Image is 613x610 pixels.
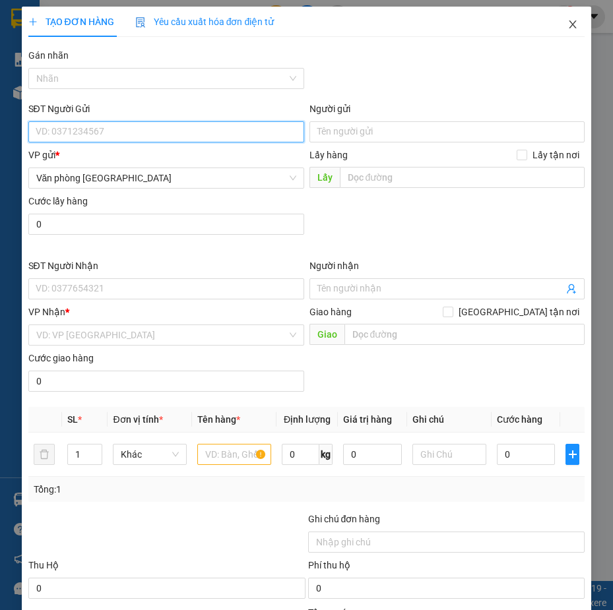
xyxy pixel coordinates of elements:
span: Văn phòng Tân Phú [36,168,296,188]
span: VP Nhận [28,307,65,317]
input: VD: Bàn, Ghế [197,444,271,465]
div: VP gửi [28,148,304,162]
span: [GEOGRAPHIC_DATA] tận nơi [453,305,585,319]
input: Dọc đường [344,324,585,345]
input: Ghi Chú [412,444,486,465]
span: kg [319,444,333,465]
div: Phí thu hộ [308,558,585,578]
div: Người nhận [309,259,585,273]
span: user-add [566,284,577,294]
button: delete [34,444,55,465]
input: Cước lấy hàng [28,214,304,235]
label: Cước giao hàng [28,353,94,363]
img: icon [135,17,146,28]
span: Định lượng [284,414,331,425]
span: Lấy tận nơi [527,148,585,162]
span: Thu Hộ [28,560,59,570]
label: Cước lấy hàng [28,196,88,206]
span: Giao hàng [309,307,352,317]
span: Tên hàng [197,414,240,425]
span: Giá trị hàng [343,414,392,425]
span: TẠO ĐƠN HÀNG [28,16,114,27]
span: plus [566,449,579,460]
label: Gán nhãn [28,50,69,61]
span: SL [67,414,78,425]
button: plus [565,444,579,465]
span: Đơn vị tính [113,414,162,425]
button: Close [554,7,591,44]
span: plus [28,17,38,26]
input: Dọc đường [340,167,585,188]
div: Tổng: 1 [34,482,307,497]
span: Cước hàng [497,414,542,425]
span: Giao [309,324,344,345]
label: Ghi chú đơn hàng [308,514,381,524]
span: Lấy [309,167,340,188]
span: close [567,19,578,30]
input: 0 [343,444,402,465]
div: SĐT Người Gửi [28,102,304,116]
div: Người gửi [309,102,585,116]
th: Ghi chú [407,407,492,433]
input: Ghi chú đơn hàng [308,532,585,553]
span: Lấy hàng [309,150,348,160]
input: Cước giao hàng [28,371,304,392]
span: Khác [121,444,179,464]
span: Yêu cầu xuất hóa đơn điện tử [135,16,274,27]
div: SĐT Người Nhận [28,259,304,273]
